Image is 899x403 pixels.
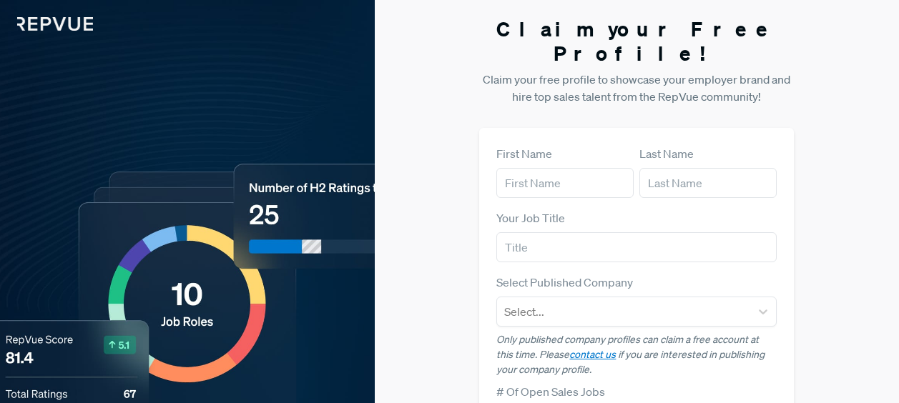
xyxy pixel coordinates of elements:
input: Last Name [639,168,777,198]
input: First Name [496,168,634,198]
p: Only published company profiles can claim a free account at this time. Please if you are interest... [496,332,777,377]
input: Title [496,232,777,262]
h3: Claim your Free Profile! [479,17,794,65]
label: Last Name [639,145,694,162]
label: Select Published Company [496,274,633,291]
p: Claim your free profile to showcase your employer brand and hire top sales talent from the RepVue... [479,71,794,105]
a: contact us [569,348,616,361]
label: Your Job Title [496,209,565,227]
label: First Name [496,145,552,162]
label: # Of Open Sales Jobs [496,383,605,400]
